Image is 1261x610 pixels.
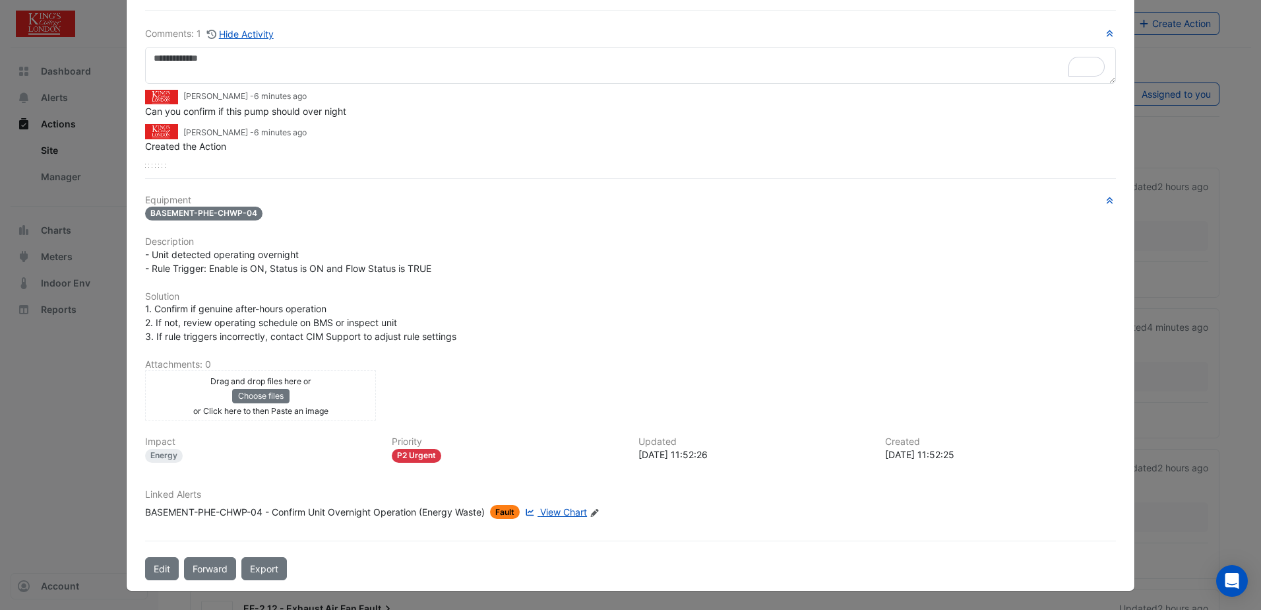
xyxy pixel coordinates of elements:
[522,505,587,519] a: View Chart
[885,448,1116,461] div: [DATE] 11:52:25
[145,124,178,139] img: Kings College
[254,127,307,137] span: 2025-10-01 11:52:25
[145,90,178,104] img: Kings College
[145,47,1116,84] textarea: To enrich screen reader interactions, please activate Accessibility in Grammarly extension settings
[145,106,346,117] span: Can you confirm if this pump should over night
[392,436,623,448] h6: Priority
[145,26,274,42] div: Comments: 1
[210,376,311,386] small: Drag and drop files here or
[638,436,869,448] h6: Updated
[885,436,1116,448] h6: Created
[145,303,456,342] span: 1. Confirm if genuine after-hours operation 2. If not, review operating schedule on BMS or inspec...
[392,449,441,463] div: P2 Urgent
[145,449,183,463] div: Energy
[232,389,290,403] button: Choose files
[145,489,1116,500] h6: Linked Alerts
[241,557,287,580] a: Export
[145,236,1116,248] h6: Description
[145,141,226,152] span: Created the Action
[490,505,520,519] span: Fault
[206,26,274,42] button: Hide Activity
[254,91,307,101] span: 2025-10-01 11:52:26
[590,508,600,518] fa-icon: Edit Linked Alerts
[145,436,376,448] h6: Impact
[145,359,1116,370] h6: Attachments: 0
[145,249,431,274] span: - Unit detected operating overnight - Rule Trigger: Enable is ON, Status is ON and Flow Status is...
[638,448,869,461] div: [DATE] 11:52:26
[145,557,179,580] button: Edit
[184,557,236,580] button: Forward
[1216,565,1248,597] div: Open Intercom Messenger
[183,90,307,102] small: [PERSON_NAME] -
[540,506,587,518] span: View Chart
[183,127,307,139] small: [PERSON_NAME] -
[145,291,1116,302] h6: Solution
[145,505,485,519] div: BASEMENT-PHE-CHWP-04 - Confirm Unit Overnight Operation (Energy Waste)
[145,195,1116,206] h6: Equipment
[145,207,262,220] span: BASEMENT-PHE-CHWP-04
[193,406,328,416] small: or Click here to then Paste an image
